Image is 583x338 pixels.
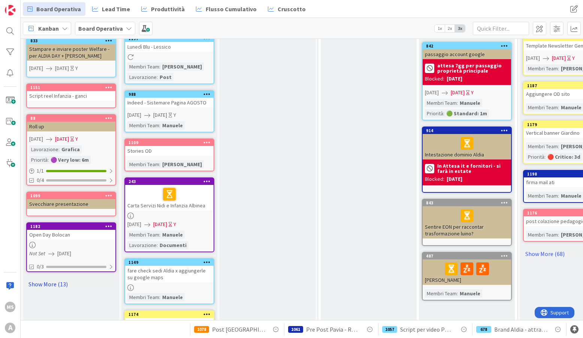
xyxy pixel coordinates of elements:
[29,135,43,143] span: [DATE]
[27,44,115,61] div: Stampare e inviare poster Welfare - per ALDIA DAY + [PERSON_NAME]
[572,54,575,62] div: Y
[129,260,214,265] div: 1149
[37,167,44,175] span: 1 / 1
[29,145,58,153] div: Lavorazione
[27,37,115,61] div: 833Stampare e inviare poster Welfare - per ALDIA DAY + [PERSON_NAME]
[27,37,115,44] div: 833
[27,192,115,209] div: 1099Svecchiare presentazione
[206,4,257,13] span: Flusso Cumulativo
[526,54,540,62] span: [DATE]
[102,4,130,13] span: Lead Time
[526,153,544,161] div: Priorità
[58,145,60,153] span: :
[49,156,91,164] div: 🟣 Very low: 6m
[127,220,141,228] span: [DATE]
[157,73,158,81] span: :
[447,75,462,83] div: [DATE]
[443,109,444,118] span: :
[455,25,465,32] span: 3x
[160,231,185,239] div: Manuele
[158,241,188,249] div: Documenti
[27,91,115,101] div: Script reel Infanzia - ganci
[127,293,159,301] div: Membri Team
[26,278,116,290] a: Show More (13)
[173,220,176,228] div: Y
[425,99,457,107] div: Membri Team
[125,185,214,210] div: Carta Servizi Nidi e Infanzia Albinea
[5,302,15,312] div: MS
[544,153,546,161] span: :
[159,231,160,239] span: :
[458,289,482,298] div: Manuele
[27,84,115,101] div: 1151Script reel Infanzia - ganci
[137,2,189,16] a: Produttività
[423,200,511,206] div: 843
[27,192,115,199] div: 1099
[552,54,566,62] span: [DATE]
[437,163,509,174] b: In Attesa it e fornitori - si farà in estate
[526,231,558,239] div: Membri Team
[127,121,159,130] div: Membri Team
[55,64,69,72] span: [DATE]
[558,192,559,200] span: :
[160,121,185,130] div: Manuele
[38,24,59,33] span: Kanban
[127,231,159,239] div: Membri Team
[16,1,34,10] span: Support
[125,35,214,52] div: 1197Lunedì Blu - Lessico
[27,115,115,122] div: 88
[437,63,509,73] b: attesa 7gg per passaggio proprietà principale
[125,98,214,107] div: Indeed - Sistemare Pagina AGOSTO
[423,206,511,238] div: Sentire EON per raccontar trasformazione luino?
[75,135,78,143] div: Y
[425,289,457,298] div: Membri Team
[157,241,158,249] span: :
[263,2,310,16] a: Cruscotto
[129,179,214,184] div: 243
[30,85,115,90] div: 1151
[127,241,157,249] div: Lavorazione
[558,64,559,73] span: :
[457,99,458,107] span: :
[158,73,173,81] div: Post
[27,223,115,230] div: 1182
[127,160,159,168] div: Membri Team
[37,176,44,184] span: 0/4
[125,318,214,328] div: Keikibu Il Giardino
[129,312,214,317] div: 1174
[423,134,511,159] div: Intestazione dominio Aldia
[471,89,474,97] div: Y
[57,250,71,258] span: [DATE]
[494,325,547,334] span: Brand Aldia - attrattività
[426,253,511,259] div: 487
[526,64,558,73] div: Membri Team
[48,156,49,164] span: :
[27,166,115,176] div: 1/1
[27,199,115,209] div: Svecchiare presentazione
[78,25,123,32] b: Board Operativa
[426,128,511,133] div: 914
[125,311,214,318] div: 1174
[558,231,559,239] span: :
[159,121,160,130] span: :
[125,146,214,156] div: Stories OD
[125,178,214,185] div: 243
[191,2,261,16] a: Flusso Cumulativo
[445,25,455,32] span: 2x
[447,175,462,183] div: [DATE]
[125,266,214,282] div: fare check sedi Aldia x aggiungerle su google maps
[425,109,443,118] div: Priorità
[60,145,82,153] div: Grafica
[125,259,214,266] div: 1149
[27,122,115,131] div: Roll up
[29,156,48,164] div: Priorità
[30,193,115,198] div: 1099
[127,63,159,71] div: Membri Team
[425,89,439,97] span: [DATE]
[127,73,157,81] div: Lavorazione
[27,223,115,240] div: 1182Open Day Bolocan
[37,263,44,271] span: 0/3
[75,64,78,72] div: Y
[23,2,85,16] a: Board Operativa
[129,92,214,97] div: 988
